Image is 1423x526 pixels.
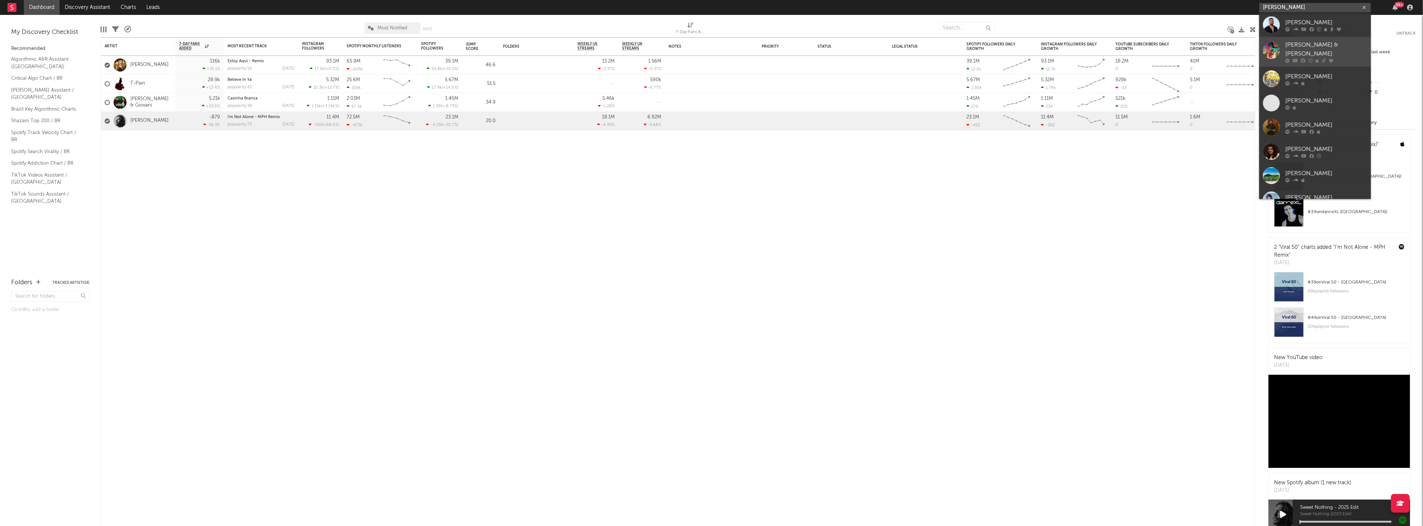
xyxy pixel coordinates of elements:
[1300,503,1410,512] span: Sweet Nothing - 2025 Edit
[1223,75,1257,93] svg: Chart title
[1308,207,1404,216] div: # 34 on danceXL ([GEOGRAPHIC_DATA])
[427,66,458,71] div: ( )
[203,122,220,127] div: -16.3 %
[443,67,457,71] span: +10.2 %
[1308,278,1404,287] div: # 39 on Viral 50 - [GEOGRAPHIC_DATA]
[227,59,295,63] div: Estoy Aquí - Remix
[309,85,339,90] div: ( )
[282,123,295,127] div: [DATE]
[1190,59,1199,64] div: 41M
[325,67,338,71] span: +471 %
[1041,123,1055,127] div: -202
[1041,85,1056,90] div: 1.79k
[967,115,979,120] div: 23.1M
[11,148,82,156] a: Spotify Search Virality / BR
[1274,244,1393,259] div: 2 "Viral 50" charts added
[1308,313,1404,322] div: # 44 on Viral 50 - [GEOGRAPHIC_DATA]
[11,129,82,144] a: Spotify Track Velocity Chart / BR
[282,104,295,108] div: [DATE]
[378,26,408,31] span: Most Notified
[426,122,458,127] div: ( )
[347,104,362,109] div: 67.5k
[1190,42,1246,51] div: TikTok Followers Daily Growth
[446,115,458,120] div: 23.1M
[967,96,980,101] div: 1.45M
[1285,145,1367,153] div: [PERSON_NAME]
[347,123,363,127] div: -873k
[466,61,496,70] div: 46.6
[1274,479,1351,487] div: New Spotify album (1 new track)
[347,96,360,101] div: 2.03M
[1149,56,1182,75] svg: Chart title
[1285,41,1367,58] div: [PERSON_NAME] & [PERSON_NAME]
[209,96,220,101] div: 5.21k
[307,104,339,108] div: ( )
[1041,77,1054,82] div: 5.32M
[1075,93,1108,112] svg: Chart title
[445,59,458,64] div: 39.1M
[315,67,324,71] span: 17.5k
[227,67,252,71] div: popularity: 50
[322,104,338,108] span: +3.19k %
[1366,78,1416,88] div: --
[1115,115,1128,120] div: 11.5M
[11,74,82,82] a: Critical Algo Chart / BR
[202,104,220,108] div: +22.6 %
[432,86,442,90] span: 17.9k
[1000,56,1034,75] svg: Chart title
[380,93,414,112] svg: Chart title
[1041,42,1097,51] div: Instagram Followers Daily Growth
[1285,96,1367,105] div: [PERSON_NAME]
[11,159,82,167] a: Spotify Addiction Chart / BR
[967,67,981,72] div: 12.6k
[1259,91,1371,115] a: [PERSON_NAME]
[622,42,650,51] span: Weekly UK Streams
[227,104,252,108] div: popularity: 38
[11,44,89,53] div: Recommended
[1274,362,1322,369] div: [DATE]
[313,86,324,90] span: 10.3k
[282,67,295,71] div: [DATE]
[644,66,661,71] div: -0.37 %
[602,96,615,101] div: 5.46k
[101,19,106,40] div: Edit Columns
[1115,123,1118,127] div: 0
[443,86,457,90] span: +14.6 %
[1041,104,1053,109] div: 234
[210,59,220,64] div: 116k
[1223,112,1257,130] svg: Chart title
[130,62,169,68] a: [PERSON_NAME]
[11,55,82,70] a: Algorithmic A&R Assistant ([GEOGRAPHIC_DATA])
[11,190,82,205] a: TikTok Sounds Assistant / [GEOGRAPHIC_DATA]
[1075,56,1108,75] svg: Chart title
[1366,88,1416,98] div: 0
[1190,115,1200,120] div: 1.6M
[310,66,339,71] div: ( )
[227,78,252,82] a: Believe In Ya
[1190,123,1193,127] div: 0
[1395,2,1404,7] div: 99 +
[209,115,220,120] div: -879
[1396,30,1416,37] button: Untrack
[466,98,496,107] div: 34.9
[130,80,145,87] a: T-Pain
[323,123,338,127] span: +68.6 %
[1259,164,1371,188] a: [PERSON_NAME]
[1259,115,1371,139] a: [PERSON_NAME]
[1041,96,1053,101] div: 1.11M
[433,104,443,108] span: 1.39k
[1268,197,1410,232] a: #34ondanceXL ([GEOGRAPHIC_DATA])
[347,67,363,72] div: -605k
[1308,322,1404,331] div: 20k playlist followers
[1223,56,1257,75] svg: Chart title
[444,123,457,127] span: -20.7 %
[1308,287,1404,296] div: 69k playlist followers
[130,118,169,124] a: [PERSON_NAME]
[130,96,172,109] a: [PERSON_NAME] & Giovani
[1075,112,1108,130] svg: Chart title
[112,19,119,40] div: Filters
[762,44,792,49] div: Priority
[1259,13,1371,37] a: [PERSON_NAME]
[1149,75,1182,93] svg: Chart title
[1285,169,1367,178] div: [PERSON_NAME]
